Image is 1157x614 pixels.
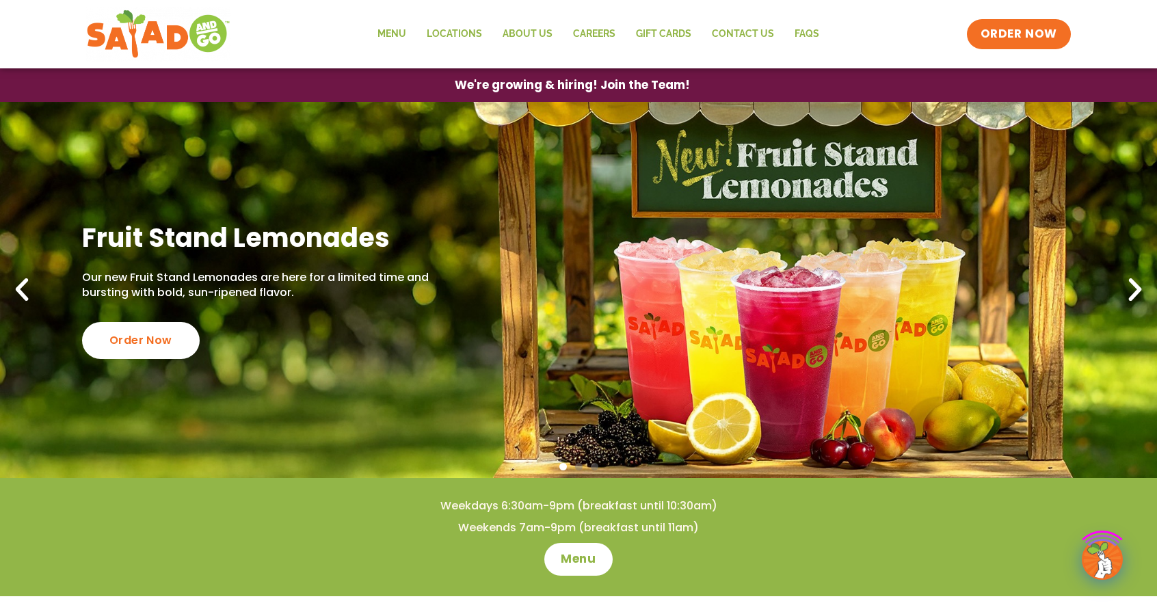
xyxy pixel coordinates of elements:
div: Next slide [1120,275,1150,305]
a: FAQs [784,18,829,50]
span: Go to slide 2 [575,463,583,470]
a: Careers [563,18,626,50]
a: GIFT CARDS [626,18,702,50]
h4: Weekends 7am-9pm (breakfast until 11am) [27,520,1130,535]
a: Locations [416,18,492,50]
a: Contact Us [702,18,784,50]
a: Menu [367,18,416,50]
span: Go to slide 3 [591,463,598,470]
span: Menu [561,551,596,568]
span: Go to slide 1 [559,463,567,470]
a: ORDER NOW [967,19,1071,49]
a: About Us [492,18,563,50]
p: Our new Fruit Stand Lemonades are here for a limited time and bursting with bold, sun-ripened fla... [82,270,437,301]
nav: Menu [367,18,829,50]
span: ORDER NOW [981,26,1057,42]
div: Order Now [82,322,200,359]
img: new-SAG-logo-768×292 [86,7,230,62]
div: Previous slide [7,275,37,305]
a: We're growing & hiring! Join the Team! [434,69,710,101]
h4: Weekdays 6:30am-9pm (breakfast until 10:30am) [27,498,1130,513]
h2: Fruit Stand Lemonades [82,221,437,254]
a: Menu [544,543,612,576]
span: We're growing & hiring! Join the Team! [455,79,690,91]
